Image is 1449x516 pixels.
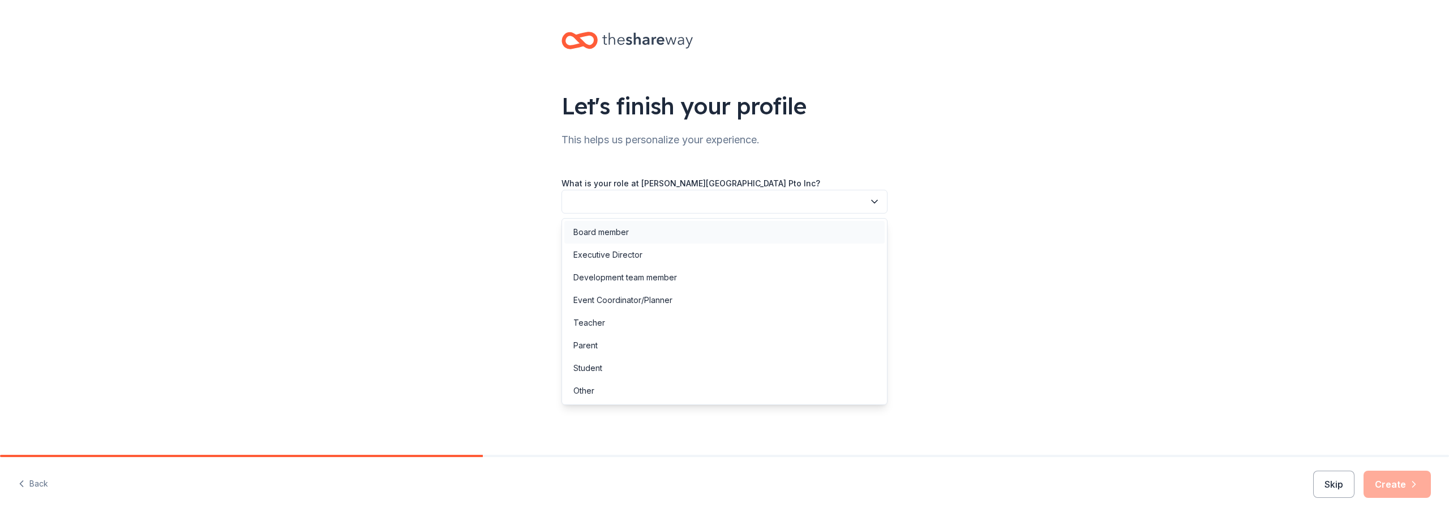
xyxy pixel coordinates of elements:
div: Other [573,384,594,398]
div: Event Coordinator/Planner [573,293,672,307]
div: Student [573,361,602,375]
div: Board member [573,225,629,239]
div: Development team member [573,271,677,284]
div: Teacher [573,316,605,330]
div: Parent [573,339,598,352]
div: Executive Director [573,248,642,262]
